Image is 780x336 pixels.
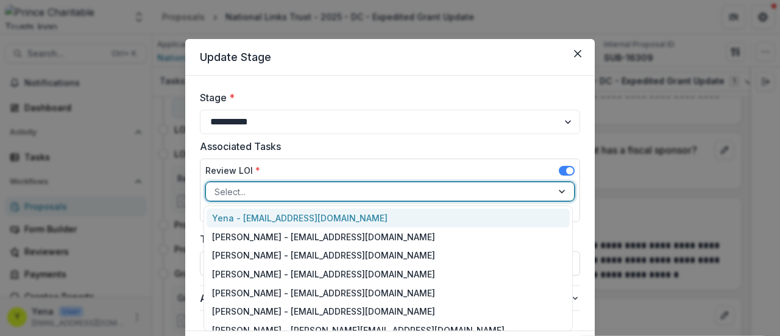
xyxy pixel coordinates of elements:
[207,227,570,246] div: [PERSON_NAME] - [EMAIL_ADDRESS][DOMAIN_NAME]
[185,39,595,76] header: Update Stage
[207,302,570,321] div: [PERSON_NAME] - [EMAIL_ADDRESS][DOMAIN_NAME]
[200,90,573,105] label: Stage
[207,284,570,302] div: [PERSON_NAME] - [EMAIL_ADDRESS][DOMAIN_NAME]
[200,139,573,154] label: Associated Tasks
[207,265,570,284] div: [PERSON_NAME] - [EMAIL_ADDRESS][DOMAIN_NAME]
[200,286,580,310] button: Advanced Configuration
[207,209,570,227] div: Yena - [EMAIL_ADDRESS][DOMAIN_NAME]
[205,164,260,177] label: Review LOI
[200,291,570,306] span: Advanced Configuration
[200,232,573,246] label: Task Due Date
[568,44,587,63] button: Close
[207,246,570,265] div: [PERSON_NAME] - [EMAIL_ADDRESS][DOMAIN_NAME]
